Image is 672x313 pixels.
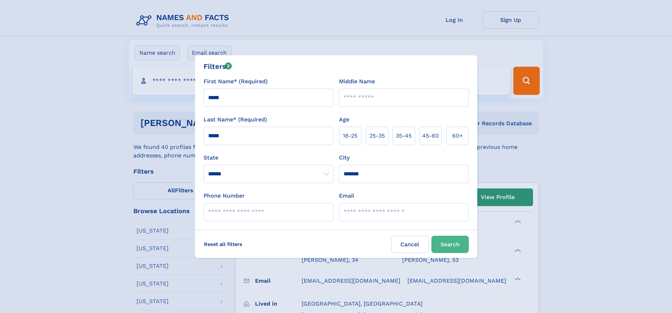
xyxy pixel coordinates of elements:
[204,61,232,72] div: Filters
[391,236,429,253] label: Cancel
[452,132,463,140] span: 60+
[204,115,267,124] label: Last Name* (Required)
[204,192,245,200] label: Phone Number
[343,132,357,140] span: 18‑25
[422,132,439,140] span: 45‑60
[204,154,333,162] label: State
[339,192,354,200] label: Email
[204,77,268,86] label: First Name* (Required)
[339,115,349,124] label: Age
[339,154,350,162] label: City
[199,236,247,253] label: Reset all filters
[396,132,412,140] span: 35‑45
[339,77,375,86] label: Middle Name
[431,236,469,253] button: Search
[369,132,385,140] span: 25‑35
